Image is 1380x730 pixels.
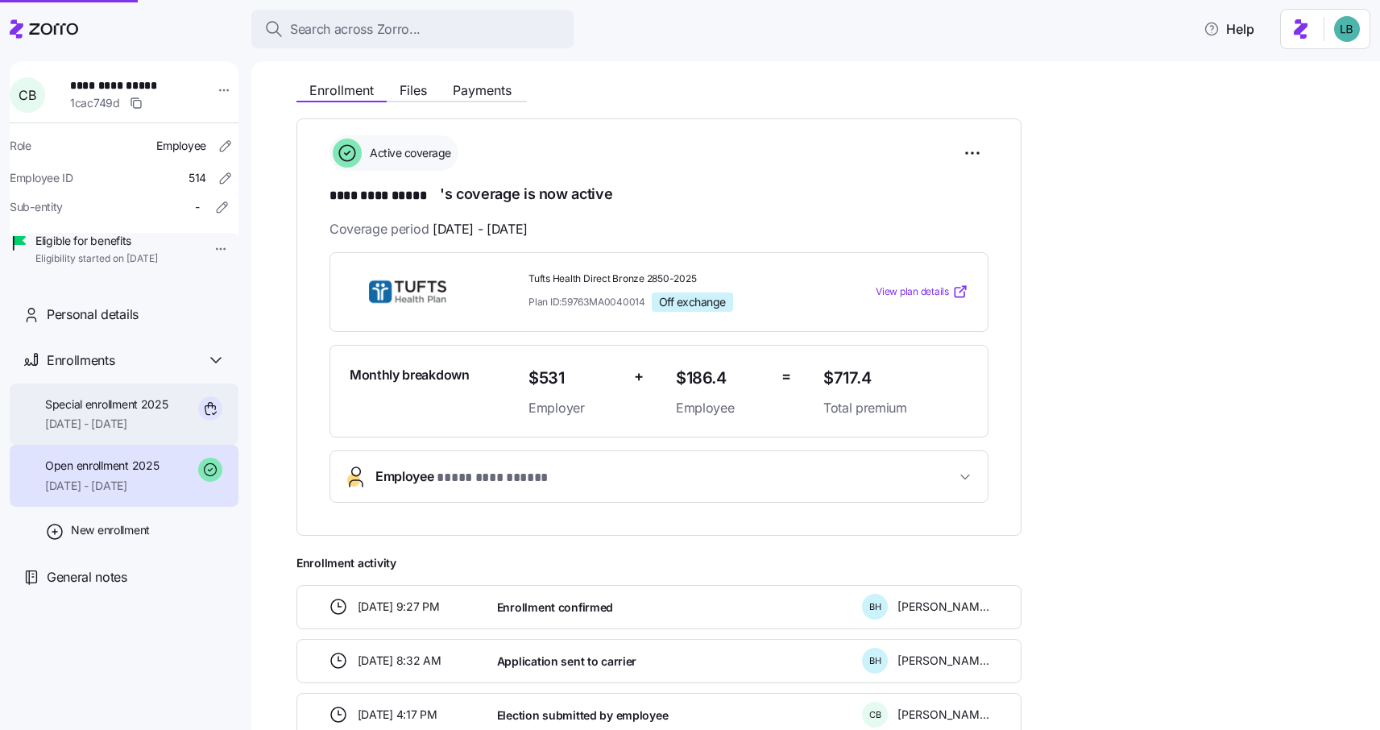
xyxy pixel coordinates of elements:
[350,273,466,310] img: THP Direct
[45,478,159,494] span: [DATE] - [DATE]
[528,398,621,418] span: Employer
[47,350,114,371] span: Enrollments
[71,522,150,538] span: New enrollment
[869,603,881,612] span: B H
[70,95,120,111] span: 1cac749d
[676,398,769,418] span: Employee
[1204,19,1254,39] span: Help
[676,365,769,392] span: $186.4
[869,711,881,720] span: C B
[329,219,528,239] span: Coverage period
[497,707,669,724] span: Election submitted by employee
[897,707,989,723] span: [PERSON_NAME]
[528,365,621,392] span: $531
[47,305,139,325] span: Personal details
[659,295,726,309] span: Off exchange
[10,138,31,154] span: Role
[823,398,968,418] span: Total premium
[10,170,73,186] span: Employee ID
[876,284,968,300] a: View plan details
[189,170,206,186] span: 514
[45,416,168,432] span: [DATE] - [DATE]
[528,295,645,309] span: Plan ID: 59763MA0040014
[1191,13,1267,45] button: Help
[296,555,1022,571] span: Enrollment activity
[375,467,555,488] span: Employee
[634,365,644,388] span: +
[823,365,968,392] span: $717.4
[781,365,791,388] span: =
[897,599,989,615] span: [PERSON_NAME]
[35,252,158,266] span: Eligibility started on [DATE]
[876,284,949,300] span: View plan details
[358,707,437,723] span: [DATE] 4:17 PM
[497,599,613,616] span: Enrollment confirmed
[400,84,427,97] span: Files
[350,365,470,385] span: Monthly breakdown
[10,199,63,215] span: Sub-entity
[45,396,168,413] span: Special enrollment 2025
[365,145,451,161] span: Active coverage
[45,458,159,474] span: Open enrollment 2025
[251,10,574,48] button: Search across Zorro...
[869,657,881,666] span: B H
[156,138,206,154] span: Employee
[497,653,636,670] span: Application sent to carrier
[35,233,158,249] span: Eligible for benefits
[897,653,989,669] span: [PERSON_NAME]
[290,19,421,39] span: Search across Zorro...
[19,89,35,102] span: C B
[358,653,441,669] span: [DATE] 8:32 AM
[453,84,512,97] span: Payments
[433,219,528,239] span: [DATE] - [DATE]
[358,599,440,615] span: [DATE] 9:27 PM
[47,567,127,587] span: General notes
[528,272,810,286] span: Tufts Health Direct Bronze 2850-2025
[1334,16,1360,42] img: 55738f7c4ee29e912ff6c7eae6e0401b
[309,84,374,97] span: Enrollment
[195,199,200,215] span: -
[329,184,988,206] h1: 's coverage is now active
